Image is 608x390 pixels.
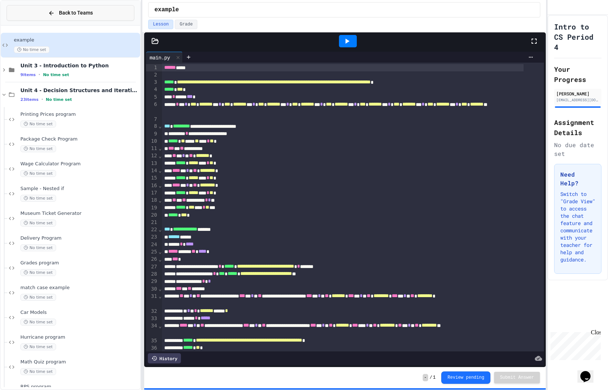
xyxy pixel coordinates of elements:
[14,37,139,43] span: example
[500,375,534,381] span: Submit Answer
[148,353,181,363] div: History
[158,293,162,299] span: Fold line
[20,334,139,340] span: Hurricane program
[146,197,158,204] div: 18
[20,310,139,316] span: Car Models
[146,94,158,101] div: 5
[158,123,162,129] span: Fold line
[146,174,158,182] div: 15
[146,167,158,174] div: 14
[20,210,139,217] span: Museum Ticket Generator
[39,72,40,78] span: •
[146,248,158,256] div: 25
[146,54,174,61] div: main.py
[20,111,139,118] span: Printing Prices program
[146,160,158,167] div: 13
[42,96,43,102] span: •
[146,241,158,248] div: 24
[20,161,139,167] span: Wage Calculator Program
[158,226,162,232] span: Fold line
[146,271,158,278] div: 28
[146,116,158,123] div: 7
[146,189,158,197] div: 17
[20,294,56,301] span: No time set
[20,186,139,192] span: Sample - Nested if
[146,285,158,293] div: 30
[158,249,162,255] span: Fold line
[20,359,139,365] span: Math Quiz program
[494,372,540,383] button: Submit Answer
[554,21,601,52] h1: Intro to CS Period 4
[20,121,56,127] span: No time set
[158,323,162,329] span: Fold line
[146,233,158,241] div: 23
[433,375,435,381] span: 1
[20,72,36,77] span: 9 items
[146,138,158,145] div: 10
[554,117,601,138] h2: Assignment Details
[146,315,158,322] div: 33
[20,319,56,326] span: No time set
[146,52,183,63] div: main.py
[154,5,179,14] span: example
[158,168,162,173] span: Fold line
[146,145,158,152] div: 11
[548,329,601,360] iframe: chat widget
[158,145,162,151] span: Fold line
[3,3,50,46] div: Chat with us now!Close
[146,219,158,226] div: 21
[20,368,56,375] span: No time set
[20,235,139,241] span: Delivery Program
[20,97,39,102] span: 23 items
[20,62,139,69] span: Unit 3 - Introduction to Python
[146,337,158,344] div: 35
[146,263,158,271] div: 27
[7,5,134,21] button: Back to Teams
[554,64,601,84] h2: Your Progress
[20,220,56,226] span: No time set
[146,204,158,212] div: 19
[146,212,158,219] div: 20
[59,9,93,17] span: Back to Teams
[560,190,595,263] p: Switch to "Grade View" to access the chat feature and communicate with your teacher for help and ...
[20,384,139,390] span: RPS program
[146,308,158,315] div: 32
[146,256,158,263] div: 26
[146,71,158,79] div: 2
[554,141,601,158] div: No due date set
[146,123,158,130] div: 8
[158,286,162,292] span: Fold line
[20,285,139,291] span: match case example
[146,86,158,93] div: 4
[20,136,139,142] span: Package Check Program
[146,293,158,308] div: 31
[146,226,158,233] div: 22
[560,170,595,188] h3: Need Help?
[43,72,69,77] span: No time set
[20,269,56,276] span: No time set
[20,145,56,152] span: No time set
[577,361,601,383] iframe: chat widget
[20,244,56,251] span: No time set
[146,64,158,71] div: 1
[158,256,162,262] span: Fold line
[14,46,50,53] span: No time set
[441,371,490,384] button: Review pending
[20,170,56,177] span: No time set
[158,182,162,188] span: Fold line
[20,343,56,350] span: No time set
[20,195,56,202] span: No time set
[146,79,158,86] div: 3
[146,101,158,116] div: 6
[556,90,599,97] div: [PERSON_NAME]
[146,278,158,285] div: 29
[556,97,599,103] div: [EMAIL_ADDRESS][DOMAIN_NAME]
[146,344,158,352] div: 36
[158,197,162,203] span: Fold line
[146,182,158,189] div: 16
[46,97,72,102] span: No time set
[423,374,428,381] span: -
[175,20,197,29] button: Grade
[146,130,158,138] div: 9
[146,152,158,159] div: 12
